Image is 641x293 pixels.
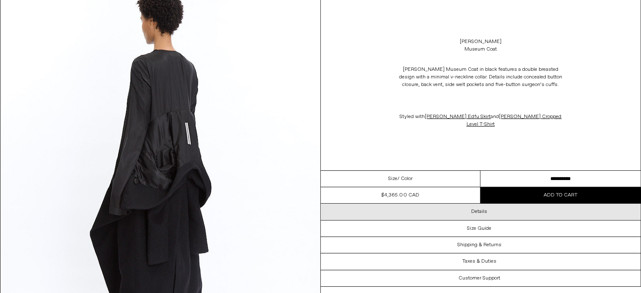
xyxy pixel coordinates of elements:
h3: Taxes & Duties [462,258,496,264]
span: Add to cart [544,192,577,199]
h3: Size Guide [467,226,491,231]
h3: Details [471,209,487,215]
a: [PERSON_NAME] [460,38,502,46]
p: [PERSON_NAME] Museum Coat in black features a double breasted design with a minimal v-neckline co... [396,62,565,93]
span: / Color [397,175,413,183]
h3: Shipping & Returns [457,242,502,248]
h3: Customer Support [459,275,500,281]
button: Add to cart [480,187,641,203]
span: Size [388,175,397,183]
span: Styled with and [400,113,561,128]
a: [PERSON_NAME] Cropped Level T-Shirt [467,113,562,128]
a: [PERSON_NAME] Edfu Skirt [425,113,491,120]
div: $4,365.00 CAD [381,191,419,199]
div: Museum Coat [464,46,497,53]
